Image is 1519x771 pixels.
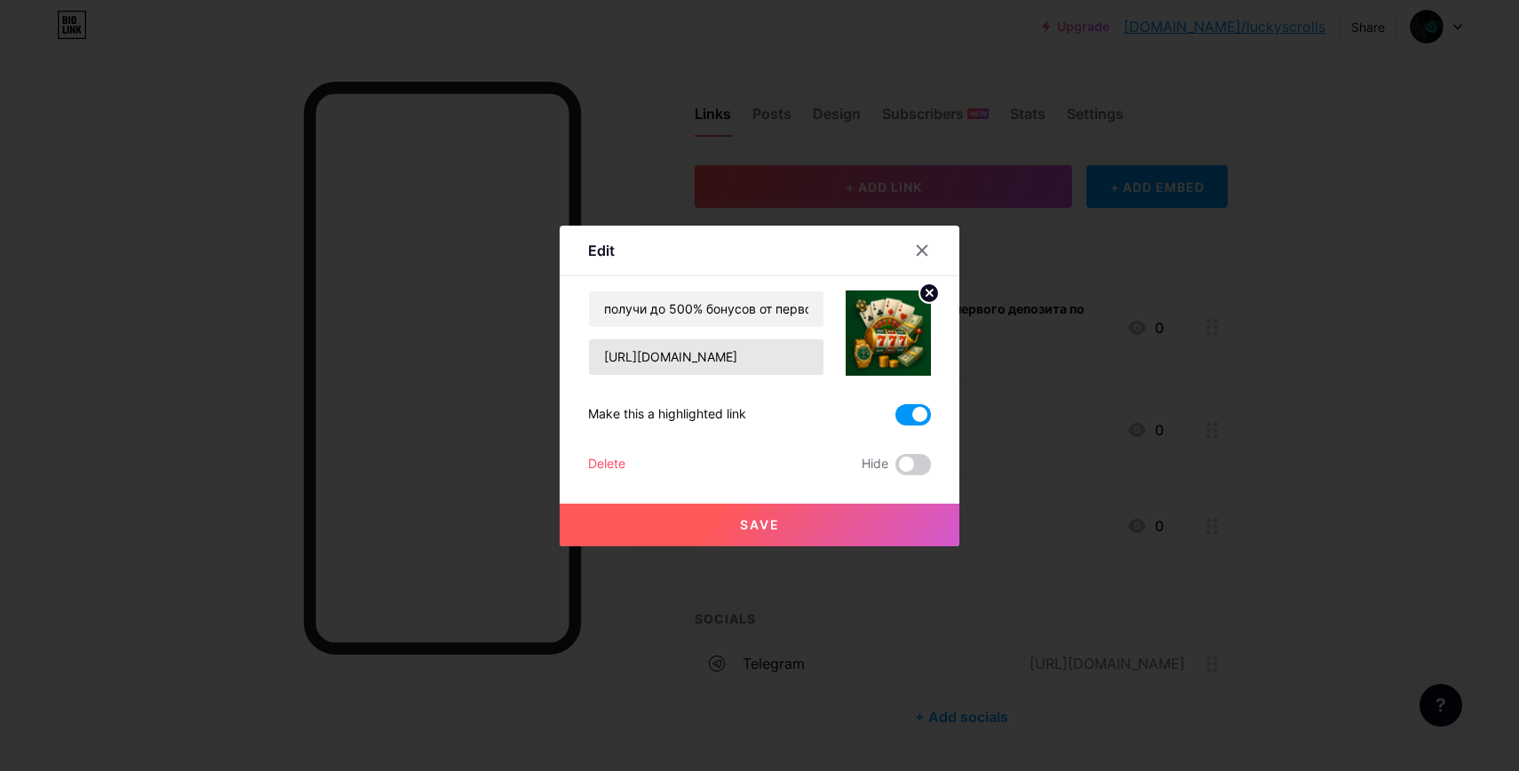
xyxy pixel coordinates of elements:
[589,339,823,375] input: URL
[588,404,746,425] div: Make this a highlighted link
[588,454,625,475] div: Delete
[589,291,823,327] input: Title
[846,290,931,376] img: link_thumbnail
[740,517,780,532] span: Save
[862,454,888,475] span: Hide
[560,504,959,546] button: Save
[588,240,615,261] div: Edit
